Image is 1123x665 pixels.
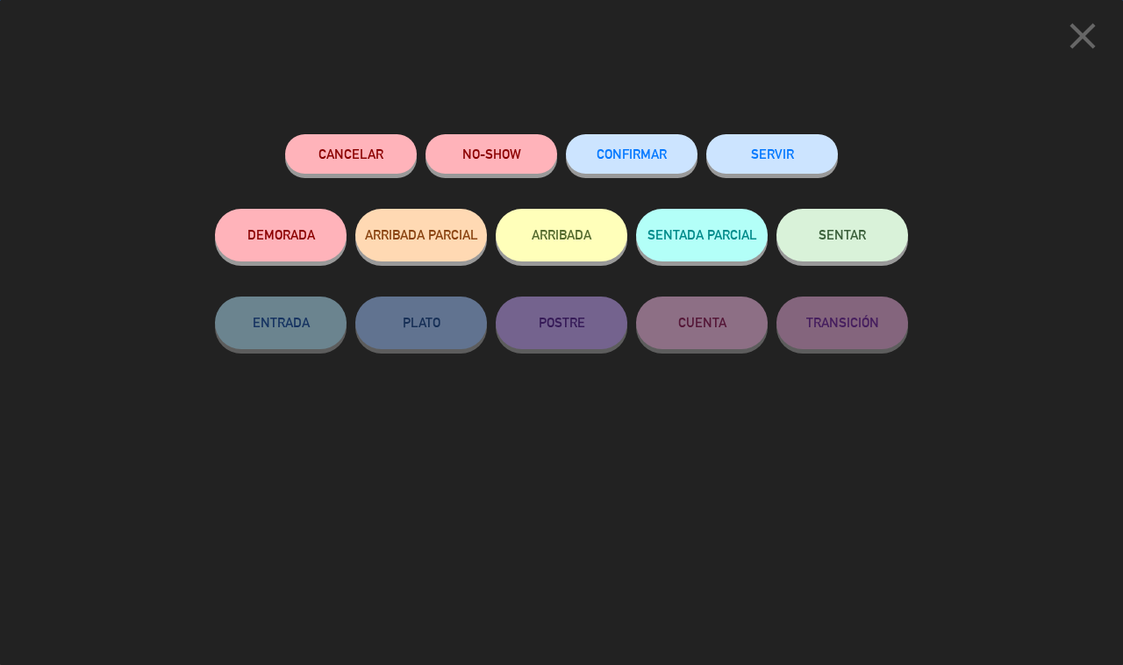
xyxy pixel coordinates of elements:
button: NO-SHOW [426,134,557,174]
button: PLATO [355,297,487,349]
button: close [1055,13,1110,65]
button: ARRIBADA PARCIAL [355,209,487,261]
button: SENTADA PARCIAL [636,209,768,261]
button: Cancelar [285,134,417,174]
button: ENTRADA [215,297,347,349]
span: SENTAR [819,227,866,242]
span: CONFIRMAR [597,147,667,161]
i: close [1061,14,1105,58]
button: ARRIBADA [496,209,627,261]
button: CUENTA [636,297,768,349]
button: SENTAR [776,209,908,261]
button: POSTRE [496,297,627,349]
button: SERVIR [706,134,838,174]
span: ARRIBADA PARCIAL [365,227,478,242]
button: CONFIRMAR [566,134,697,174]
button: TRANSICIÓN [776,297,908,349]
button: DEMORADA [215,209,347,261]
